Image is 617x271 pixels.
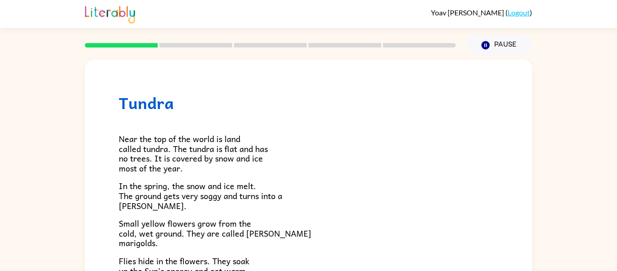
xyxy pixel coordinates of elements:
[467,35,532,56] button: Pause
[119,94,498,112] h1: Tundra
[119,217,311,249] span: Small yellow flowers grow from the cold, wet ground. They are called [PERSON_NAME] marigolds.
[508,8,530,17] a: Logout
[119,179,282,212] span: In the spring, the snow and ice melt. The ground gets very soggy and turns into a [PERSON_NAME].
[85,4,135,24] img: Literably
[119,132,268,175] span: Near the top of the world is land called tundra. The tundra is flat and has no trees. It is cover...
[431,8,532,17] div: ( )
[431,8,505,17] span: Yoav [PERSON_NAME]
